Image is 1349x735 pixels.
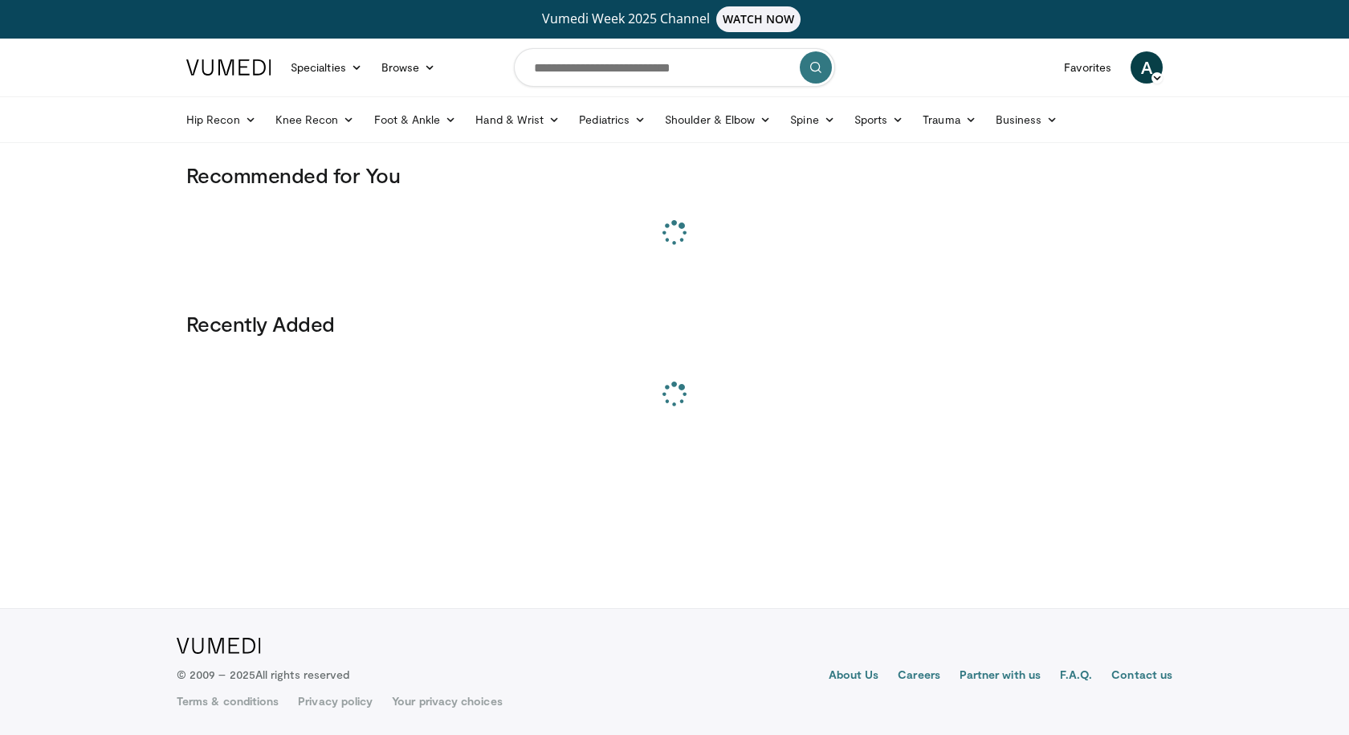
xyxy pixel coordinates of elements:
[177,693,279,709] a: Terms & conditions
[986,104,1068,136] a: Business
[845,104,914,136] a: Sports
[177,638,261,654] img: VuMedi Logo
[1131,51,1163,84] a: A
[466,104,569,136] a: Hand & Wrist
[780,104,844,136] a: Spine
[960,667,1041,686] a: Partner with us
[186,311,1163,337] h3: Recently Added
[1060,667,1092,686] a: F.A.Q.
[255,668,349,681] span: All rights reserved
[829,667,879,686] a: About Us
[298,693,373,709] a: Privacy policy
[716,6,801,32] span: WATCH NOW
[898,667,940,686] a: Careers
[281,51,372,84] a: Specialties
[177,104,266,136] a: Hip Recon
[177,667,349,683] p: © 2009 – 2025
[514,48,835,87] input: Search topics, interventions
[913,104,986,136] a: Trauma
[266,104,365,136] a: Knee Recon
[655,104,780,136] a: Shoulder & Elbow
[569,104,655,136] a: Pediatrics
[189,6,1160,32] a: Vumedi Week 2025 ChannelWATCH NOW
[392,693,502,709] a: Your privacy choices
[1111,667,1172,686] a: Contact us
[186,162,1163,188] h3: Recommended for You
[365,104,467,136] a: Foot & Ankle
[372,51,446,84] a: Browse
[1054,51,1121,84] a: Favorites
[186,59,271,76] img: VuMedi Logo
